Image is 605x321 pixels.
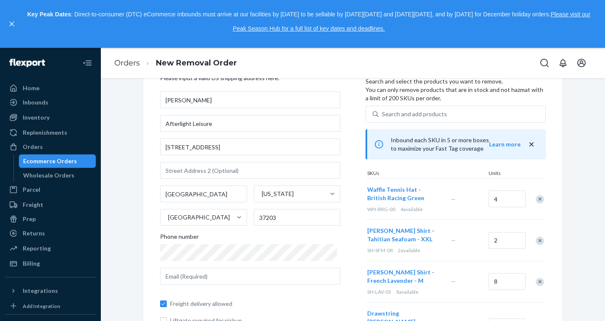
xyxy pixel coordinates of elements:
[536,278,544,286] div: Remove Item
[20,8,597,36] p: : Direct-to-consumer (DTC) eCommerce inbounds must arrive at our facilities by [DATE] to be sella...
[5,301,96,311] a: Add Integration
[5,81,96,95] a: Home
[261,190,262,198] input: [US_STATE]
[367,227,434,243] span: [PERSON_NAME] Shirt - Tahitian Seafoam - XXL
[19,154,96,168] a: Ecommerce Orders
[367,268,441,285] button: [PERSON_NAME] Shirt - French Lavender - M
[5,140,96,154] a: Orders
[254,209,341,226] input: ZIP Code
[5,242,96,255] a: Reporting
[527,140,536,149] button: close
[160,185,247,202] input: City
[366,77,546,102] p: Search and select the products you want to remove. You can only remove products that are in stock...
[233,11,590,32] a: Please visit our Peak Season Hub for a full list of key dates and deadlines.
[555,55,571,71] button: Open notifications
[573,55,590,71] button: Open account menu
[367,289,391,295] span: SH-LAV-05
[5,183,96,196] a: Parcel
[108,51,244,76] ol: breadcrumbs
[451,278,456,285] span: —
[536,55,553,71] button: Open Search Box
[536,237,544,245] div: Remove Item
[367,185,441,202] button: Waffle Tennis Hat - British Racing Green
[367,227,441,243] button: [PERSON_NAME] Shirt - Tahitian Seafoam - XXL
[5,284,96,298] button: Integrations
[367,269,434,284] span: [PERSON_NAME] Shirt - French Lavender - M
[23,244,51,253] div: Reporting
[489,191,526,207] input: Quantity
[23,185,40,194] div: Parcel
[262,190,294,198] div: [US_STATE]
[160,232,199,244] span: Phone number
[23,303,60,310] div: Add Integration
[5,198,96,211] a: Freight
[23,215,36,223] div: Prep
[489,232,526,249] input: Quantity
[382,110,447,118] div: Search and add products
[160,138,340,155] input: Street Address
[487,170,525,178] div: Units
[5,257,96,270] a: Billing
[160,91,340,108] input: First & Last Name
[23,113,50,122] div: Inventory
[5,111,96,124] a: Inventory
[23,98,48,107] div: Inbounds
[23,171,74,180] div: Wholesale Orders
[27,11,71,18] strong: Key Peak Dates
[156,58,237,68] a: New Removal Order
[160,300,167,307] input: Freight delivery allowed
[8,20,16,28] button: close,
[23,201,43,209] div: Freight
[489,140,521,149] button: Learn more
[170,300,340,308] span: Freight delivery allowed
[367,186,424,201] span: Waffle Tennis Hat - British Racing Green
[114,58,140,68] a: Orders
[366,170,487,178] div: SKUs
[367,247,393,253] span: SH-SFM-08
[160,268,340,284] input: Email (Required)
[160,162,340,179] input: Street Address 2 (Optional)
[451,196,456,203] span: —
[400,206,423,212] span: 4 available
[451,237,456,244] span: —
[366,129,546,159] div: Inbound each SKU in 5 or more boxes to maximize your Fast Tag coverage
[23,287,58,295] div: Integrations
[168,213,230,222] div: [GEOGRAPHIC_DATA]
[167,213,168,222] input: [GEOGRAPHIC_DATA]
[23,143,43,151] div: Orders
[23,128,67,137] div: Replenishments
[23,84,39,92] div: Home
[5,126,96,139] a: Replenishments
[23,157,77,165] div: Ecommerce Orders
[398,247,420,253] span: 2 available
[5,227,96,240] a: Returns
[489,273,526,290] input: Quantity
[23,229,45,237] div: Returns
[5,96,96,109] a: Inbounds
[23,259,40,268] div: Billing
[396,289,418,295] span: 8 available
[79,55,96,71] button: Close Navigation
[367,206,395,212] span: WH-BRG-00
[160,115,340,132] input: Company Name
[9,59,45,67] img: Flexport logo
[536,195,544,204] div: Remove Item
[5,212,96,226] a: Prep
[19,169,96,182] a: Wholesale Orders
